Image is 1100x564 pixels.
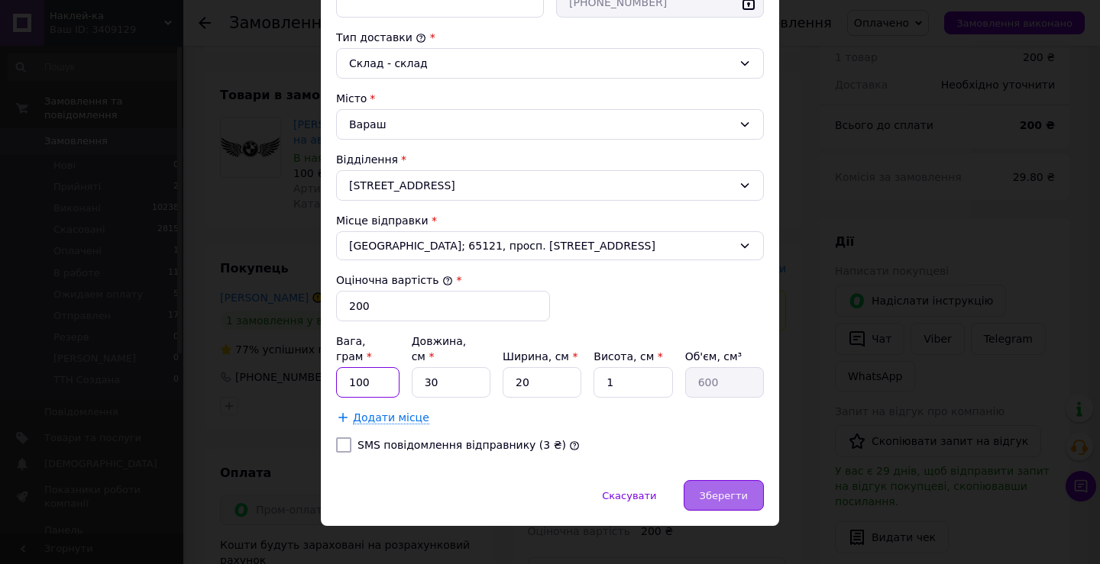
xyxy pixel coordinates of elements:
[336,170,764,201] div: [STREET_ADDRESS]
[357,439,566,451] label: SMS повідомлення відправнику (3 ₴)
[336,335,372,363] label: Вага, грам
[602,490,656,501] span: Скасувати
[349,238,733,253] span: [GEOGRAPHIC_DATA]; 65121, просп. [STREET_ADDRESS]
[349,55,733,72] div: Склад - склад
[700,490,748,501] span: Зберегти
[336,109,764,140] div: Вараш
[685,349,764,364] div: Об'єм, см³
[336,213,764,228] div: Місце відправки
[336,152,764,167] div: Відділення
[336,91,764,106] div: Місто
[336,30,764,45] div: Тип доставки
[503,350,577,363] label: Ширина, см
[594,350,662,363] label: Висота, см
[336,274,453,286] label: Оціночна вартість
[412,335,467,363] label: Довжина, см
[353,411,429,424] span: Додати місце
